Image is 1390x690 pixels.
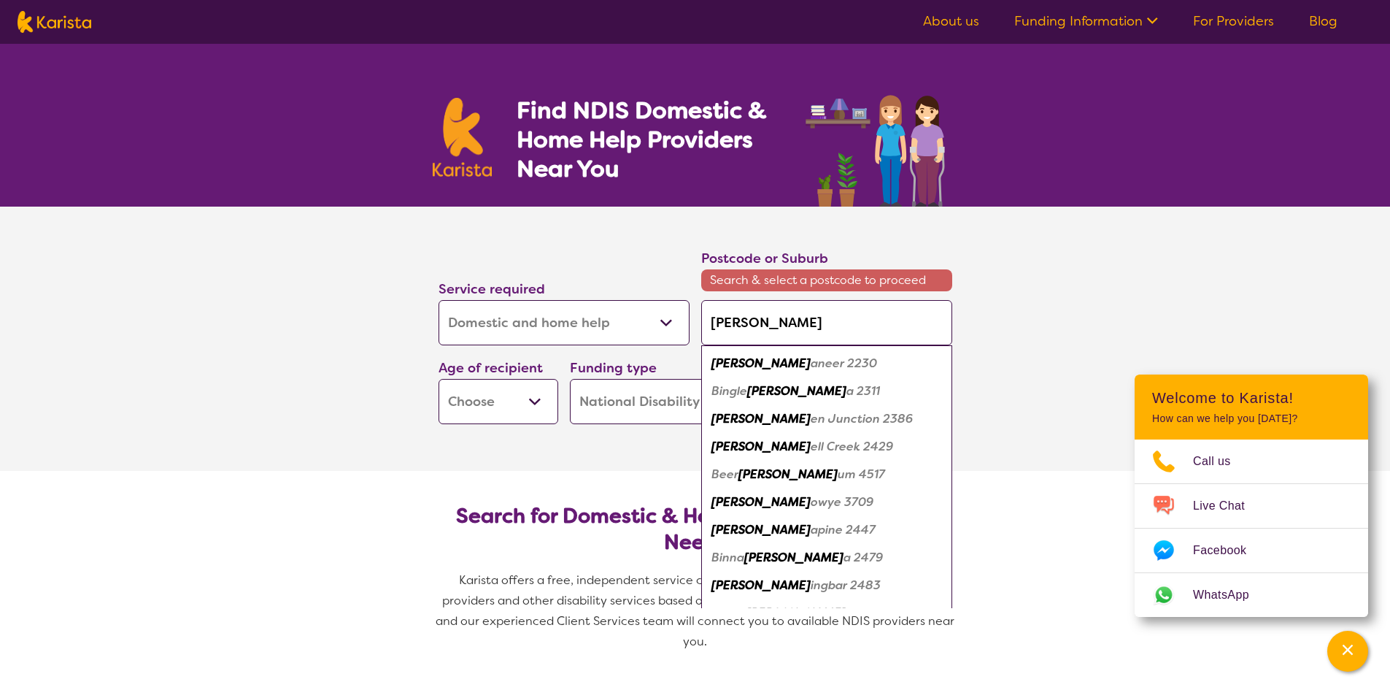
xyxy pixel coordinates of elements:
em: [PERSON_NAME] [711,411,811,426]
em: [PERSON_NAME] [746,605,846,621]
em: Binna [711,550,744,565]
span: Live Chat [1193,495,1262,517]
em: [PERSON_NAME] [711,494,811,510]
em: a 2479 [843,550,883,565]
h1: Find NDIS Domestic & Home Help Providers Near You [517,96,787,183]
em: [PERSON_NAME] [738,467,838,482]
div: Burrapine 2447 [708,516,945,544]
em: um 4517 [838,467,885,482]
em: owye 3709 [811,494,873,510]
img: Karista logo [18,11,91,33]
div: Bingleburra 2311 [708,377,945,405]
div: Binna Burra 2479 [708,544,945,572]
label: Funding type [570,359,657,377]
a: Web link opens in a new tab. [1135,573,1368,617]
em: [PERSON_NAME] [711,356,811,371]
label: Service required [439,280,545,298]
em: Upper [711,605,746,621]
em: aneer 2230 [811,356,877,371]
img: domestic-help [801,79,957,207]
p: How can we help you [DATE]? [1152,413,1351,425]
a: About us [923,12,979,30]
span: WhatsApp [1193,584,1267,606]
input: Type [701,300,952,345]
em: [PERSON_NAME] [711,439,811,454]
span: Call us [1193,451,1248,472]
em: [PERSON_NAME] [711,578,811,593]
div: Burraneer 2230 [708,350,945,377]
div: Beerburrum 4517 [708,461,945,488]
span: Facebook [1193,540,1264,561]
div: Burrell Creek 2429 [708,433,945,461]
em: a 2311 [846,383,880,399]
div: Burren Junction 2386 [708,405,945,433]
div: Upper Burringbar 2483 [708,599,945,627]
em: apine 2447 [811,522,876,537]
em: [PERSON_NAME] [747,383,846,399]
em: Beer [711,467,738,482]
div: Burrowye 3709 [708,488,945,516]
em: en Junction 2386 [811,411,913,426]
label: Postcode or Suburb [701,250,828,267]
a: For Providers [1193,12,1274,30]
span: Karista offers a free, independent service connecting you with Domestic Assistance providers and ... [436,572,957,649]
em: Bingle [711,383,747,399]
a: Blog [1309,12,1337,30]
em: ingbar 2483 [811,578,881,593]
div: Channel Menu [1135,375,1368,617]
em: ell Creek 2429 [811,439,893,454]
h2: Welcome to Karista! [1152,389,1351,407]
div: Burringbar 2483 [708,572,945,599]
button: Channel Menu [1327,631,1368,672]
ul: Choose channel [1135,440,1368,617]
em: ingbar 2483 [846,605,916,621]
em: [PERSON_NAME] [744,550,843,565]
img: Karista logo [433,98,493,177]
span: Search & select a postcode to proceed [701,269,952,291]
em: [PERSON_NAME] [711,522,811,537]
a: Funding Information [1014,12,1158,30]
label: Age of recipient [439,359,543,377]
h2: Search for Domestic & Home Help by Location & Needs [450,503,941,556]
